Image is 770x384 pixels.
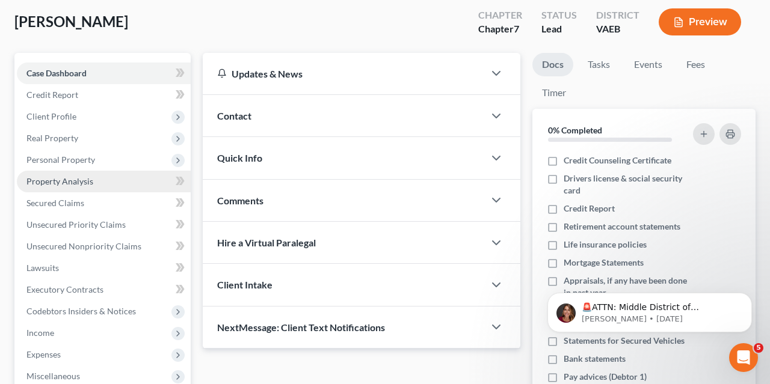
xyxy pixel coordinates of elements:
strong: 0% Completed [548,125,602,135]
a: Fees [677,53,715,76]
a: Property Analysis [17,171,191,192]
span: Hire a Virtual Paralegal [217,237,316,248]
div: Chapter [478,22,522,36]
span: Executory Contracts [26,284,103,294]
span: Credit Report [564,203,615,215]
div: Chapter [478,8,522,22]
a: Unsecured Priority Claims [17,214,191,236]
span: Pay advices (Debtor 1) [564,371,647,383]
span: Mortgage Statements [564,257,644,269]
span: Credit Report [26,90,78,100]
span: Drivers license & social security card [564,172,689,197]
div: Status [541,8,577,22]
div: District [596,8,639,22]
span: Real Property [26,133,78,143]
div: Lead [541,22,577,36]
span: Life insurance policies [564,239,647,251]
span: Property Analysis [26,176,93,186]
span: Unsecured Nonpriority Claims [26,241,141,251]
a: Secured Claims [17,192,191,214]
a: Events [624,53,672,76]
a: Lawsuits [17,257,191,279]
span: Quick Info [217,152,262,163]
a: Unsecured Nonpriority Claims [17,236,191,257]
span: [PERSON_NAME] [14,13,128,30]
span: Client Profile [26,111,76,121]
span: Comments [217,195,263,206]
a: Executory Contracts [17,279,191,300]
div: Updates & News [217,67,470,80]
button: Preview [659,8,741,35]
span: Client Intake [217,279,273,290]
span: Codebtors Insiders & Notices [26,306,136,316]
span: Bank statements [564,353,626,365]
span: Personal Property [26,154,95,165]
span: 5 [754,343,763,353]
span: Retirement account statements [564,221,680,233]
a: Timer [532,81,576,105]
a: Docs [532,53,573,76]
span: Miscellaneous [26,371,80,381]
div: VAEB [596,22,639,36]
span: Contact [217,110,251,121]
span: NextMessage: Client Text Notifications [217,322,385,333]
span: Lawsuits [26,263,59,273]
span: Case Dashboard [26,68,87,78]
a: Credit Report [17,84,191,106]
iframe: Intercom notifications message [529,267,770,352]
a: Tasks [578,53,620,76]
span: Income [26,328,54,338]
span: Unsecured Priority Claims [26,219,126,230]
a: Case Dashboard [17,62,191,84]
span: Secured Claims [26,198,84,208]
span: 7 [514,23,519,34]
span: Expenses [26,349,61,359]
span: Credit Counseling Certificate [564,154,671,166]
iframe: Intercom live chat [729,343,758,372]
